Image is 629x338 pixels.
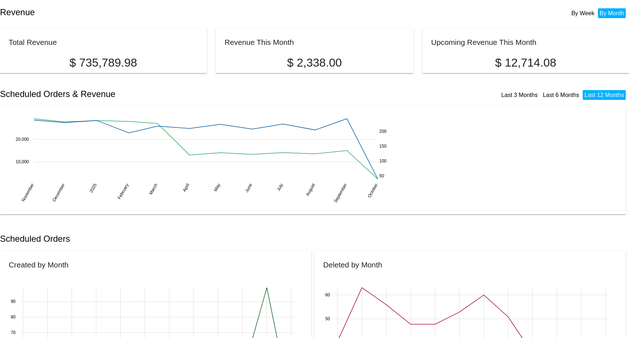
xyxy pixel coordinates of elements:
[9,56,198,69] p: $ 735,789.98
[11,299,16,304] text: 90
[379,159,387,164] text: 100
[325,292,330,297] text: 60
[431,56,620,69] p: $ 12,714.08
[11,315,16,320] text: 80
[9,261,68,269] h2: Created by Month
[598,8,626,18] li: By Month
[21,182,35,202] text: November
[367,182,379,198] text: October
[584,92,624,98] a: Last 12 Months
[379,129,387,134] text: 200
[11,330,16,335] text: 70
[570,8,596,18] li: By Week
[9,38,57,46] h2: Total Revenue
[276,182,284,191] text: July
[89,182,98,193] text: 2025
[16,159,29,164] text: 10,000
[213,182,221,192] text: May
[501,92,538,98] a: Last 3 Months
[16,136,29,141] text: 20,000
[51,182,66,202] text: December
[244,182,253,193] text: June
[379,144,387,149] text: 150
[305,182,316,197] text: August
[379,173,384,178] text: 50
[224,56,404,69] p: $ 2,338.00
[325,317,330,322] text: 50
[543,92,579,98] a: Last 6 Months
[182,182,190,193] text: April
[224,38,294,46] h2: Revenue This Month
[431,38,536,46] h2: Upcoming Revenue This Month
[148,182,159,195] text: March
[333,182,348,203] text: September
[323,261,382,269] h2: Deleted by Month
[117,182,130,200] text: February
